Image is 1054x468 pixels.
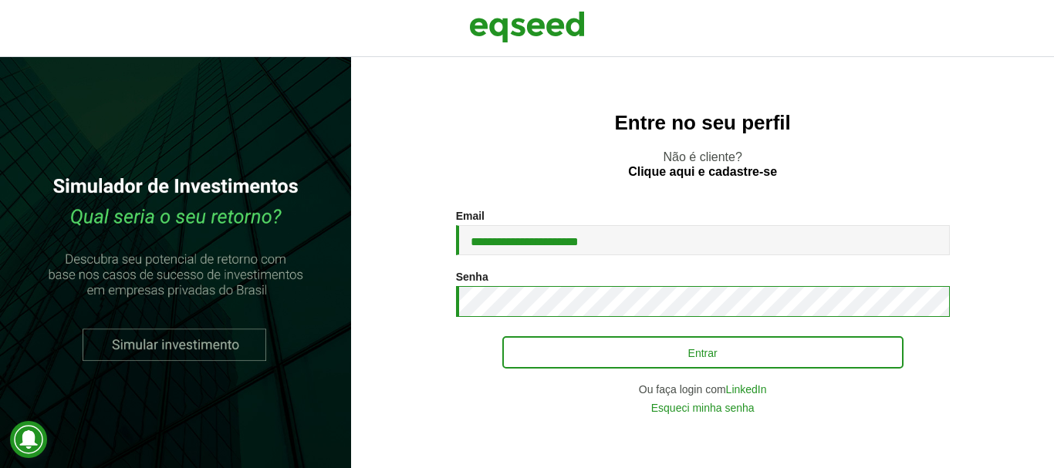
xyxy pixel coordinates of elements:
[456,384,950,395] div: Ou faça login com
[456,271,488,282] label: Senha
[651,402,755,413] a: Esqueci minha senha
[469,8,585,46] img: EqSeed Logo
[382,150,1023,179] p: Não é cliente?
[502,336,904,369] button: Entrar
[628,166,777,178] a: Clique aqui e cadastre-se
[382,112,1023,134] h2: Entre no seu perfil
[726,384,767,395] a: LinkedIn
[456,210,485,221] label: Email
